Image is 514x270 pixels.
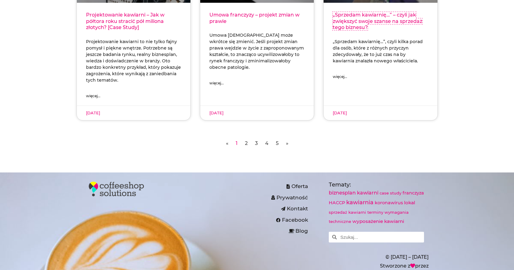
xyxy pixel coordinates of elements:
span: Prywatność [275,193,308,203]
p: „Sprzedam kawiarnię…”, czyli kilka porad dla osób, które z różnych przyczyn zdecydowały, że to ju... [333,39,428,64]
p: Umowa [DEMOGRAPHIC_DATA] może wkrótce się zmienić. Jeśli projekt zmian prawa wejdzie w życie z za... [209,32,305,71]
a: sprzedaż kawiarni (1 element) [329,210,366,215]
span: [DATE] [333,110,347,115]
span: Facebook [280,215,308,225]
nav: Tematy: [329,188,424,226]
span: 1 [236,140,238,146]
a: franczyza (2 elementy) [403,190,424,196]
span: Kontakt [285,204,308,214]
img: Coffeeshop Solutions [89,182,144,196]
span: [DATE] [86,110,100,115]
a: kawiarnia (8 elementów) [346,199,373,206]
a: wyposażenie kawiarni (3 elementy) [352,218,404,224]
a: Umowa franczyzy – projekt zmian w prawie [209,12,299,24]
a: Read more about Umowa franczyzy – projekt zmian w prawie [209,80,224,87]
a: 4 [265,140,268,146]
h5: Tematy: [329,182,424,188]
a: biznesplan kawiarni (4 elementy) [329,190,378,196]
a: lokal (3 elementy) [404,200,415,205]
a: Blog [226,226,308,236]
a: 3 [255,140,258,146]
input: Szukaj... [337,232,424,242]
a: Read more about „Sprzedam kawiarnię…” – czyli jak zwiększyć swoje szanse na sprzedaż tego biznesu? [333,73,347,80]
span: Blog [294,226,308,236]
span: Oferta [290,182,308,191]
a: Read more about Projektowanie kawiarni – Jak w półtora roku stracić pół miliona złotych? [Case St... [86,93,100,99]
a: „Sprzedam kawiarnię…” – czyli jak zwiększyć swoje szanse na sprzedaż tego biznesu? [333,12,422,31]
a: koronawirus (2 elementy) [375,200,403,205]
a: Kontakt [226,204,308,214]
a: 2 [245,140,248,146]
span: [DATE] [209,110,223,115]
a: Projektowanie kawiarni – Jak w półtora roku stracić pół miliona złotych? [Case Study] [86,12,164,31]
a: terminy (1 element) [367,210,383,215]
a: 5 [276,140,279,146]
a: HACCP (2 elementy) [329,200,345,205]
nav: Paginacja [77,139,438,148]
a: » [286,140,288,146]
a: Facebook [226,215,308,225]
p: Projektowanie kawiarni to nie tylko fajny pomysł i piękne wnętrze. Potrzebne są jeszcze badania r... [86,39,181,83]
a: case study (1 element) [380,190,401,195]
a: Prywatność [226,193,308,203]
a: wymagania techniczne (1 element) [329,210,409,224]
span: « [226,140,228,146]
a: Oferta [226,182,308,191]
